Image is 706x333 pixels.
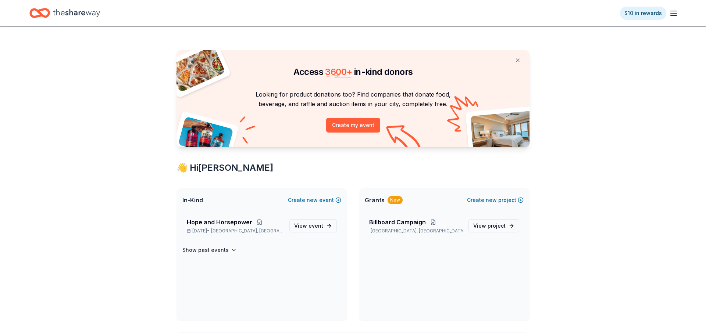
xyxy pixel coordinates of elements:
span: project [488,222,506,229]
img: Pizza [168,46,226,93]
div: 👋 Hi [PERSON_NAME] [176,162,529,174]
span: Grants [365,196,385,204]
p: Looking for product donations too? Find companies that donate food, beverage, and raffle and auct... [185,90,521,109]
a: View project [468,219,519,232]
p: [DATE] • [187,228,284,234]
span: event [309,222,323,229]
button: Show past events [182,246,237,254]
h4: Show past events [182,246,229,254]
span: In-Kind [182,196,203,204]
span: View [473,221,506,230]
img: Curvy arrow [386,125,423,153]
button: Createnewproject [467,196,524,204]
span: Hope and Horsepower [187,218,252,227]
a: View event [289,219,337,232]
span: 3600 + [325,66,352,77]
a: $10 in rewards [620,7,666,20]
span: View [294,221,323,230]
button: Create my event [326,118,380,133]
span: new [486,196,497,204]
span: [GEOGRAPHIC_DATA], [GEOGRAPHIC_DATA] [211,228,284,234]
p: [GEOGRAPHIC_DATA], [GEOGRAPHIC_DATA] [369,228,463,234]
button: Createnewevent [288,196,341,204]
span: new [307,196,318,204]
a: Home [29,4,100,22]
span: Access in-kind donors [293,66,413,77]
div: New [388,196,403,204]
span: Billboard Campaign [369,218,426,227]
